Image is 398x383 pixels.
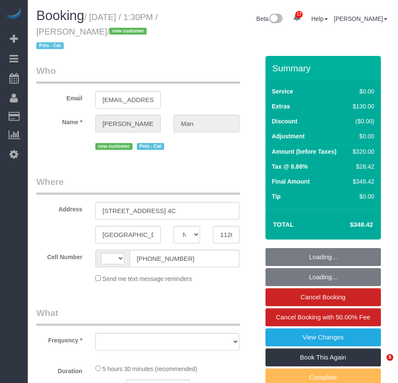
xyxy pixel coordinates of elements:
[276,313,370,321] span: Cancel Booking with 50.00% Fee
[30,364,89,375] label: Duration
[349,147,374,156] div: $320.00
[30,202,89,213] label: Address
[311,15,328,22] a: Help
[109,28,147,35] span: new customer
[256,15,283,22] a: Beta
[36,12,158,51] small: / [DATE] / 1:30PM / [PERSON_NAME]
[265,328,381,346] a: View Changes
[349,117,374,126] div: ($0.00)
[268,14,283,25] img: New interface
[30,333,89,345] label: Frequency *
[213,226,239,243] input: Zip Code
[349,162,374,171] div: $28.42
[273,221,294,228] strong: Total
[272,177,310,186] label: Final Amount
[103,275,192,282] span: Send me text message reminders
[137,143,164,150] span: Pets - Cat
[272,162,308,171] label: Tax @ 8.88%
[36,307,240,326] legend: What
[265,308,381,326] a: Cancel Booking with 50.00% Fee
[130,250,239,267] input: Cell Number
[369,354,389,374] iframe: Intercom live chat
[30,91,89,102] label: Email
[30,250,89,261] label: Cell Number
[272,132,305,140] label: Adjustment
[265,348,381,366] a: Book This Again
[36,8,84,23] span: Booking
[103,365,198,372] span: 5 hours 30 minutes (recommended)
[5,9,22,20] img: Automaid Logo
[36,64,240,84] legend: Who
[95,115,161,132] input: First Name
[349,192,374,201] div: $0.00
[349,102,374,111] div: $130.00
[295,11,303,18] span: 17
[265,288,381,306] a: Cancel Booking
[95,91,161,108] input: Email
[272,87,293,96] label: Service
[272,192,281,201] label: Tip
[174,115,239,132] input: Last Name
[272,147,336,156] label: Amount (before Taxes)
[272,102,290,111] label: Extras
[349,177,374,186] div: $348.42
[289,9,305,27] a: 17
[349,87,374,96] div: $0.00
[272,117,298,126] label: Discount
[95,143,133,150] span: new customer
[30,115,89,126] label: Name *
[349,132,374,140] div: $0.00
[334,15,387,22] a: [PERSON_NAME]
[95,226,161,243] input: City
[272,63,377,73] h3: Summary
[324,221,373,228] h4: $348.42
[386,354,393,361] span: 5
[36,42,64,49] span: Pets - Cat
[36,175,240,195] legend: Where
